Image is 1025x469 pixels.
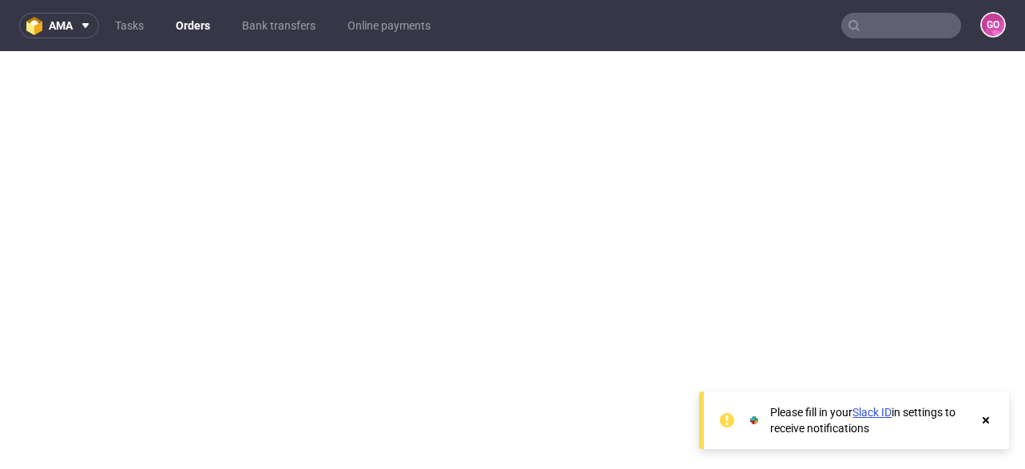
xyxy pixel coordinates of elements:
img: Slack [746,412,762,428]
a: Online payments [338,13,440,38]
a: Slack ID [852,406,892,419]
figcaption: GO [982,14,1004,36]
a: Bank transfers [232,13,325,38]
a: Tasks [105,13,153,38]
div: Please fill in your in settings to receive notifications [770,404,971,436]
img: logo [26,17,49,35]
a: Orders [166,13,220,38]
span: ama [49,20,73,31]
button: ama [19,13,99,38]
